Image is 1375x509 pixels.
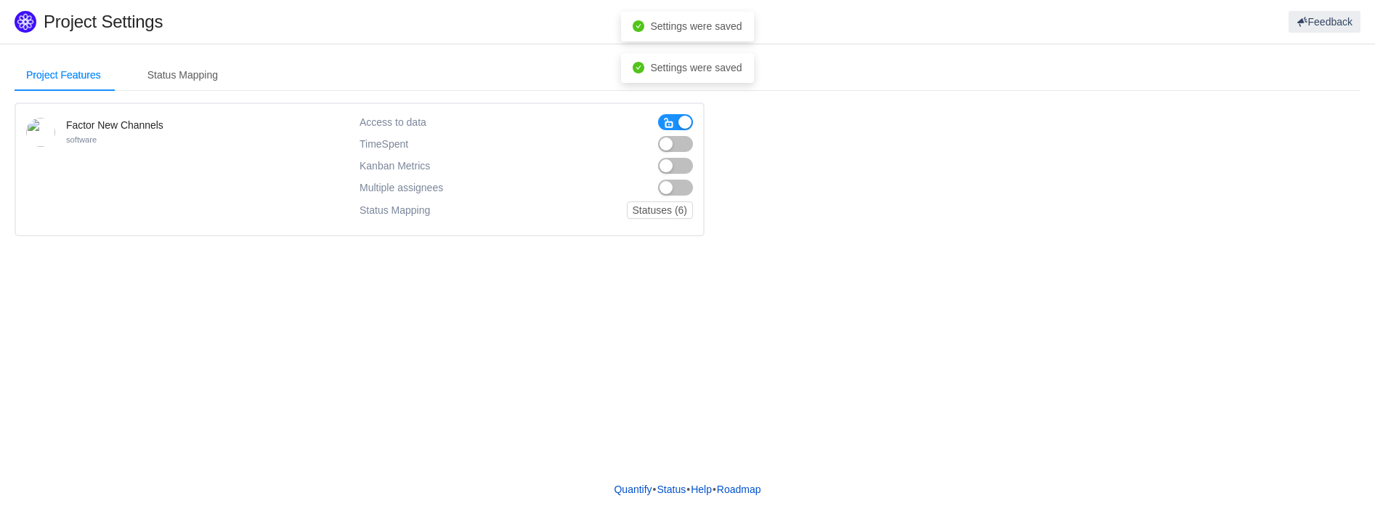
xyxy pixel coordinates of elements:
h4: Factor New Channels [66,118,163,132]
h1: Project Settings [44,11,822,33]
div: Status Mapping [360,201,430,219]
span: Multiple assignees [360,182,443,194]
span: Settings were saved [650,62,742,73]
img: 25263 [26,118,55,147]
a: Roadmap [716,478,762,500]
span: Kanban Metrics [360,160,430,172]
div: Status Mapping [136,59,230,92]
button: Statuses (6) [627,201,693,219]
i: icon: check-circle [633,62,644,73]
span: TimeSpent [360,138,408,151]
div: Access to data [360,114,426,130]
a: Quantify [613,478,652,500]
span: • [653,484,657,495]
small: software [66,135,97,144]
span: • [686,484,690,495]
div: Project Features [15,59,113,92]
img: Quantify [15,11,36,33]
a: Status [657,478,687,500]
button: Feedback [1289,11,1360,33]
span: • [713,484,716,495]
span: Settings were saved [650,20,742,32]
i: icon: check-circle [633,20,644,32]
a: Help [690,478,713,500]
